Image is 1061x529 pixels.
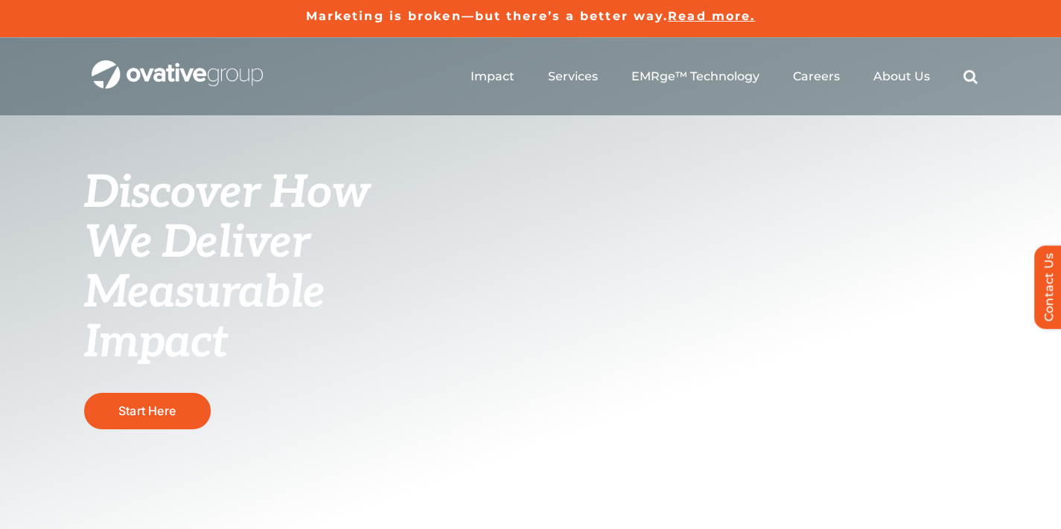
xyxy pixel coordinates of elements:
[306,9,669,23] a: Marketing is broken—but there’s a better way.
[873,69,930,84] a: About Us
[631,69,759,84] a: EMRge™ Technology
[92,59,263,73] a: OG_Full_horizontal_WHT
[548,69,598,84] a: Services
[793,69,840,84] a: Careers
[84,217,325,370] span: We Deliver Measurable Impact
[668,9,755,23] a: Read more.
[471,69,514,84] a: Impact
[963,69,978,84] a: Search
[84,393,211,429] a: Start Here
[471,53,978,100] nav: Menu
[118,403,176,418] span: Start Here
[84,167,370,220] span: Discover How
